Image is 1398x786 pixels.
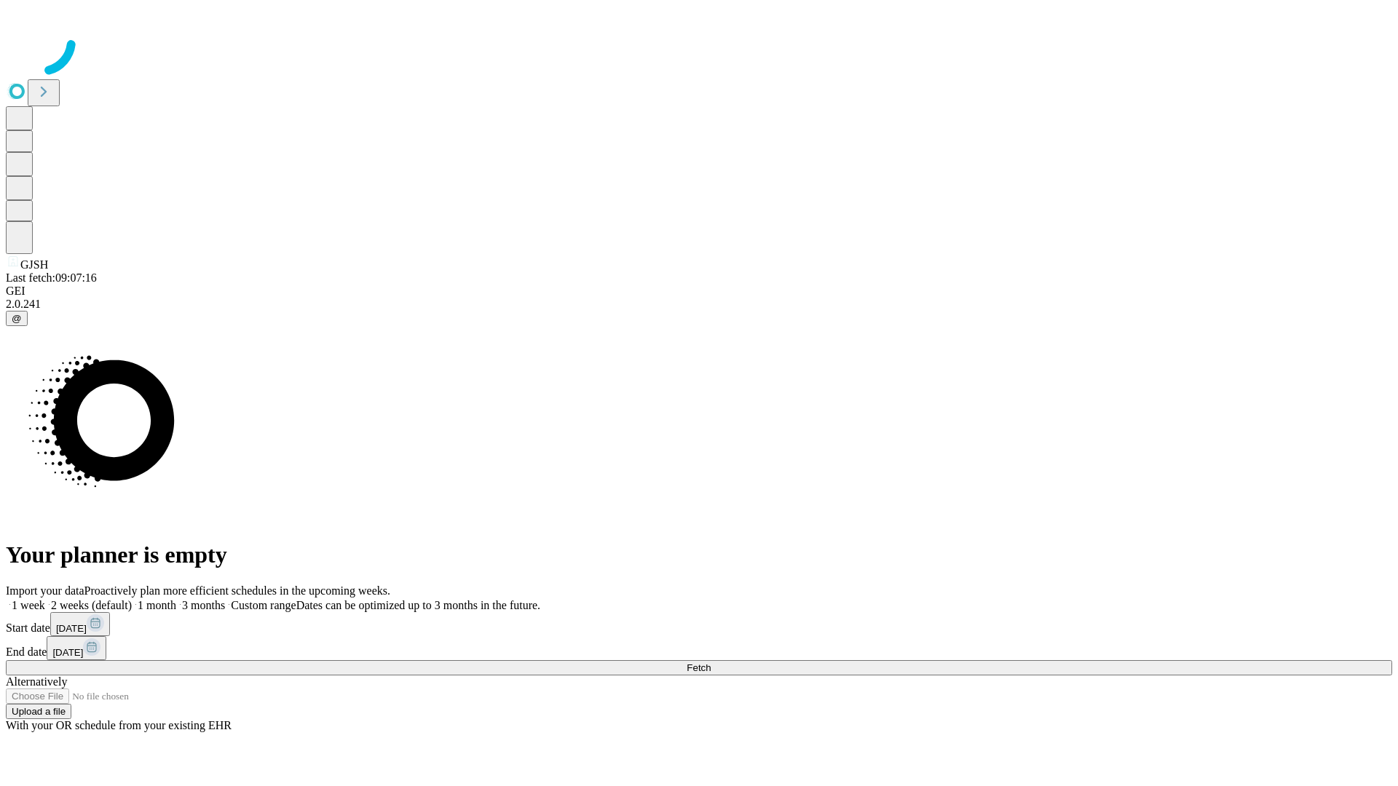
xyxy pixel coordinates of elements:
[6,298,1392,311] div: 2.0.241
[56,623,87,634] span: [DATE]
[296,599,540,611] span: Dates can be optimized up to 3 months in the future.
[6,311,28,326] button: @
[20,258,48,271] span: GJSH
[6,719,232,731] span: With your OR schedule from your existing EHR
[6,541,1392,568] h1: Your planner is empty
[687,662,711,673] span: Fetch
[47,636,106,660] button: [DATE]
[84,584,390,597] span: Proactively plan more efficient schedules in the upcoming weeks.
[6,660,1392,675] button: Fetch
[6,271,97,284] span: Last fetch: 09:07:16
[50,612,110,636] button: [DATE]
[12,313,22,324] span: @
[6,584,84,597] span: Import your data
[6,612,1392,636] div: Start date
[6,285,1392,298] div: GEI
[138,599,176,611] span: 1 month
[51,599,132,611] span: 2 weeks (default)
[6,704,71,719] button: Upload a file
[6,675,67,688] span: Alternatively
[231,599,296,611] span: Custom range
[6,636,1392,660] div: End date
[182,599,225,611] span: 3 months
[52,647,83,658] span: [DATE]
[12,599,45,611] span: 1 week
